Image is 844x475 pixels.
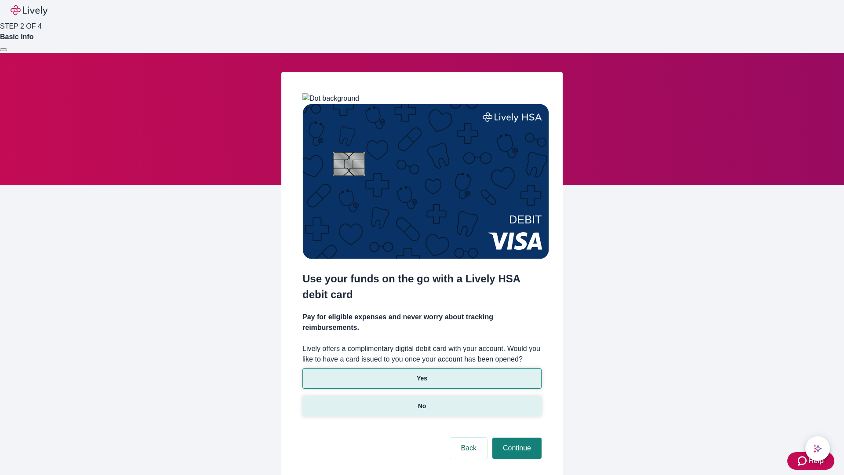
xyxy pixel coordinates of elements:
[450,438,487,459] button: Back
[302,312,542,333] h4: Pay for eligible expenses and never worry about tracking reimbursements.
[805,436,830,461] button: chat
[808,456,824,466] span: Help
[302,396,542,417] button: No
[302,368,542,389] button: Yes
[787,452,834,470] button: Zendesk support iconHelp
[798,456,808,466] svg: Zendesk support icon
[302,343,542,365] label: Lively offers a complimentary digital debit card with your account. Would you like to have a card...
[302,93,359,104] img: Dot background
[11,5,47,16] img: Lively
[813,444,822,453] svg: Lively AI Assistant
[302,104,549,259] img: Debit card
[492,438,542,459] button: Continue
[418,402,426,411] p: No
[417,374,427,383] p: Yes
[302,271,542,303] h2: Use your funds on the go with a Lively HSA debit card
